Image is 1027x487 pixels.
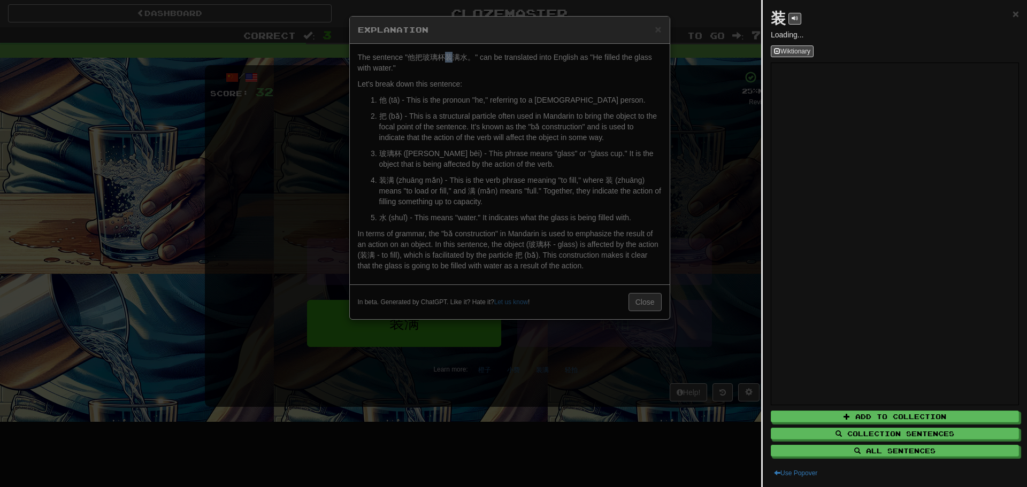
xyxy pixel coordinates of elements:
[771,411,1019,422] button: Add to Collection
[771,10,786,27] strong: 装
[771,467,821,479] button: Use Popover
[771,45,814,57] button: Wiktionary
[771,428,1019,439] button: Collection Sentences
[771,445,1019,457] button: All Sentences
[771,29,1019,40] p: Loading...
[1013,8,1019,19] button: Close
[1013,7,1019,20] span: ×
